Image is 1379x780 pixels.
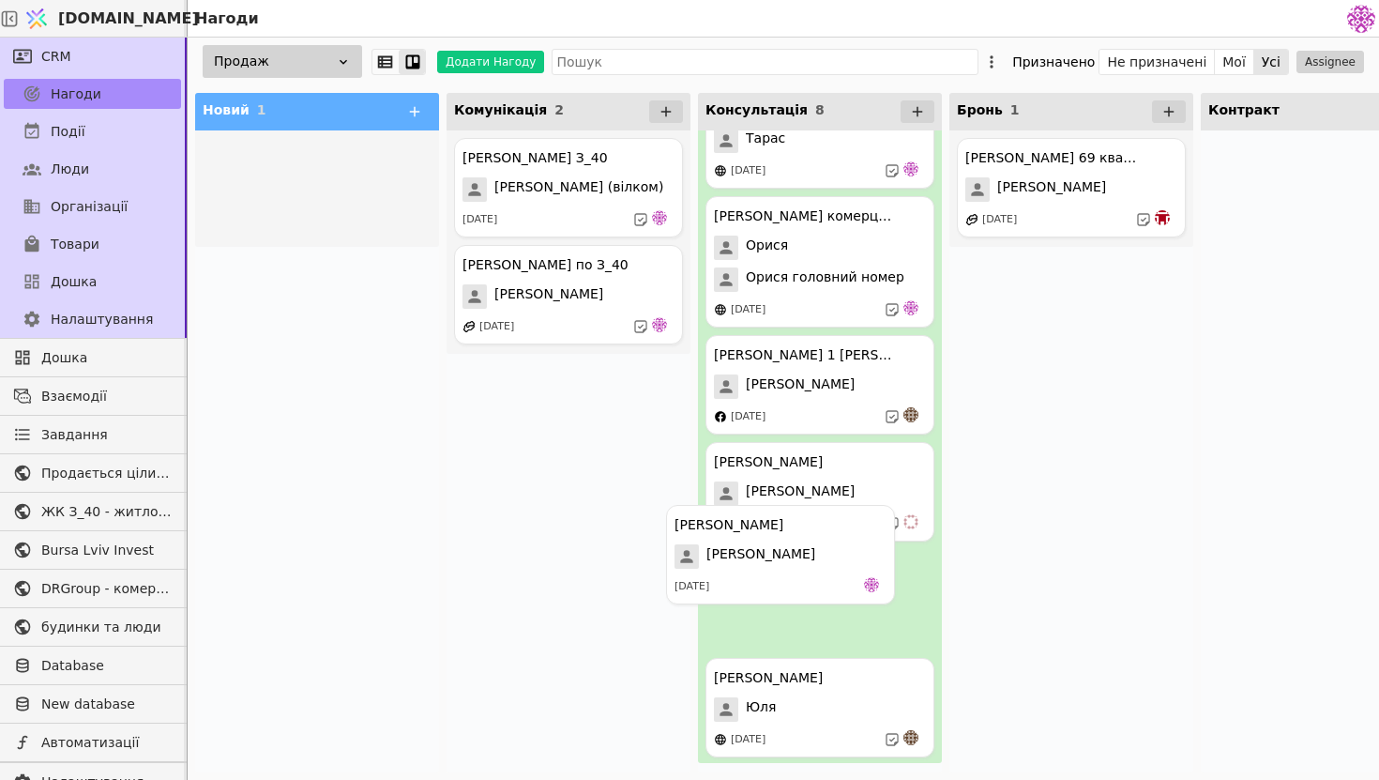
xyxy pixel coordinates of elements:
[4,154,181,184] a: Люди
[4,497,181,527] a: ЖК З_40 - житлова та комерційна нерухомість класу Преміум
[58,8,199,30] span: [DOMAIN_NAME]
[4,41,181,71] a: CRM
[23,1,51,37] img: Logo
[815,102,825,117] span: 8
[19,1,188,37] a: [DOMAIN_NAME]
[41,425,108,445] span: Завдання
[437,51,544,73] button: Додати Нагоду
[51,84,101,104] span: Нагоди
[188,8,259,30] h2: Нагоди
[1099,49,1215,75] button: Не призначені
[41,733,172,753] span: Автоматизації
[4,650,181,681] a: Database
[4,689,181,719] a: New database
[4,229,181,259] a: Товари
[4,116,181,146] a: Події
[4,574,181,604] a: DRGroup - комерційна нерухоомість
[51,310,153,329] span: Налаштування
[454,102,547,117] span: Комунікація
[41,656,172,676] span: Database
[51,122,85,142] span: Події
[1208,102,1280,117] span: Контракт
[4,267,181,297] a: Дошка
[51,235,99,254] span: Товари
[4,343,181,373] a: Дошка
[4,612,181,642] a: будинки та люди
[554,102,564,117] span: 2
[257,102,266,117] span: 1
[1010,102,1020,117] span: 1
[1012,49,1095,75] div: Призначено
[41,618,172,637] span: будинки та люди
[1347,5,1375,33] img: 137b5da8a4f5046b86490006a8dec47a
[4,381,181,411] a: Взаємодії
[4,535,181,565] a: Bursa Lviv Invest
[41,502,172,522] span: ЖК З_40 - житлова та комерційна нерухомість класу Преміум
[51,272,97,292] span: Дошка
[41,387,172,406] span: Взаємодії
[1254,49,1288,75] button: Усі
[41,579,172,599] span: DRGroup - комерційна нерухоомість
[4,420,181,450] a: Завдання
[705,102,808,117] span: Консультація
[4,304,181,334] a: Налаштування
[51,160,89,179] span: Люди
[41,541,172,560] span: Bursa Lviv Invest
[957,102,1003,117] span: Бронь
[203,102,250,117] span: Новий
[4,191,181,222] a: Організації
[41,348,172,368] span: Дошка
[51,197,128,217] span: Організації
[4,458,181,488] a: Продається цілий будинок [PERSON_NAME] нерухомість
[4,727,181,757] a: Автоматизації
[41,464,172,483] span: Продається цілий будинок [PERSON_NAME] нерухомість
[41,695,172,714] span: New database
[1296,51,1364,73] button: Assignee
[4,79,181,109] a: Нагоди
[1215,49,1254,75] button: Мої
[203,45,362,78] div: Продаж
[41,47,71,67] span: CRM
[552,49,978,75] input: Пошук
